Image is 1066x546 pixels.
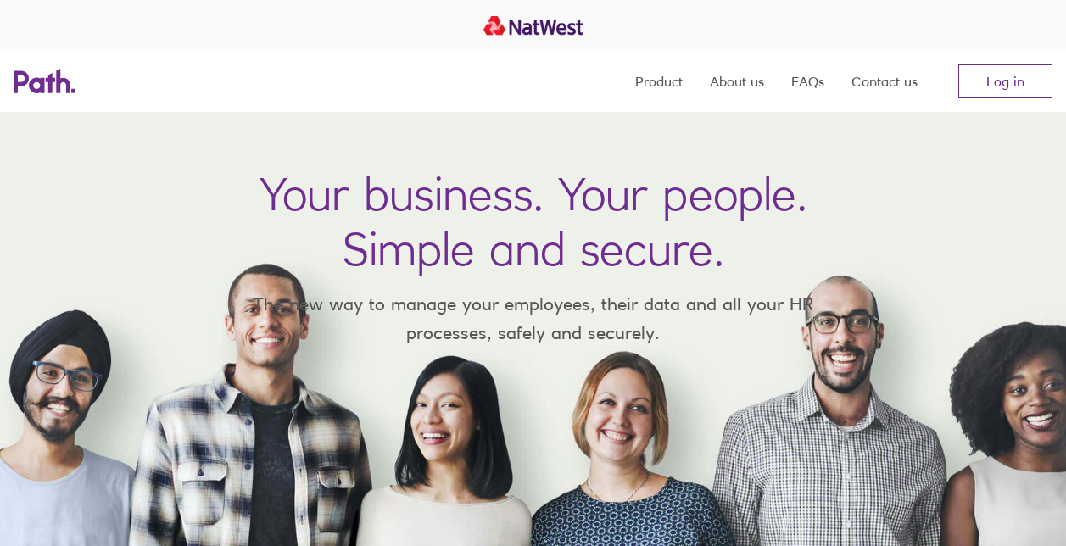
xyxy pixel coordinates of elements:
a: Product [635,51,683,112]
a: FAQs [791,51,824,112]
p: The new way to manage your employees, their data and all your HR processes, safely and securely. [228,290,839,347]
a: Log in [958,64,1052,98]
h1: Your business. Your people. Simple and secure. [260,166,807,276]
a: About us [710,51,764,112]
a: Contact us [851,51,918,112]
